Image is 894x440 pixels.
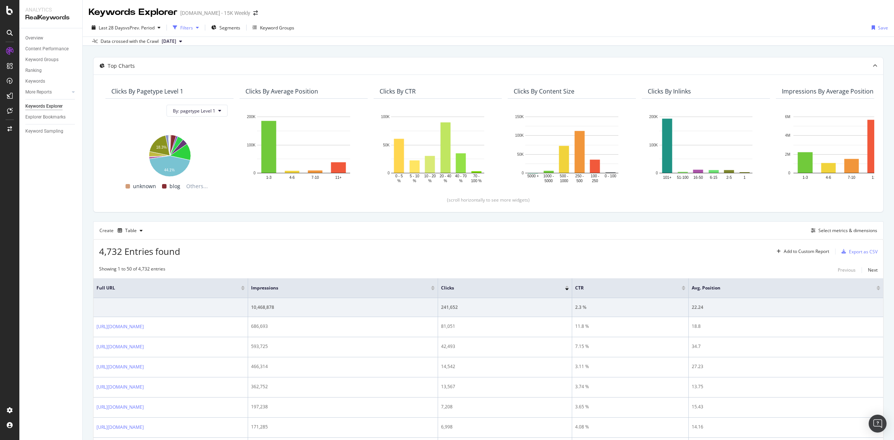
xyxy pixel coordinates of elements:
text: 0 [253,171,256,175]
text: 0 [656,171,658,175]
text: 0 - 100 [605,174,616,178]
div: Clicks By pagetype Level 1 [111,88,183,95]
text: 18.3% [156,145,167,149]
div: 14,542 [441,363,569,370]
button: Select metrics & dimensions [808,226,877,235]
div: 11.8 % [575,323,685,330]
div: 466,314 [251,363,435,370]
svg: A chart. [111,131,228,178]
div: 22.24 [692,304,880,311]
span: unknown [133,182,156,191]
span: CTR [575,285,670,291]
div: 81,051 [441,323,569,330]
div: 593,725 [251,343,435,350]
span: Segments [219,25,240,31]
div: Select metrics & dimensions [818,227,877,234]
a: [URL][DOMAIN_NAME] [96,403,144,411]
text: 7-10 [311,175,319,180]
div: A chart. [648,113,764,184]
text: 50K [517,152,524,156]
text: 10 - 20 [424,174,436,178]
span: By: pagetype Level 1 [173,108,215,114]
span: Clicks [441,285,554,291]
div: Table [125,228,137,233]
svg: A chart. [245,113,362,184]
text: % [444,179,447,183]
text: 150K [515,115,524,119]
text: 100 % [471,179,482,183]
div: 241,652 [441,304,569,311]
text: 51-100 [677,175,689,180]
div: 42,493 [441,343,569,350]
text: 101+ [663,175,672,180]
div: 171,285 [251,424,435,430]
a: Overview [25,34,77,42]
a: [URL][DOMAIN_NAME] [96,363,144,371]
text: 100K [247,143,256,147]
div: Next [868,267,878,273]
div: 3.65 % [575,403,685,410]
text: 1000 [560,179,568,183]
a: More Reports [25,88,70,96]
a: Explorer Bookmarks [25,113,77,121]
div: Keyword Groups [25,56,58,64]
div: A chart. [514,113,630,184]
button: Save [869,22,888,34]
text: 200K [649,115,658,119]
button: Export as CSV [838,246,878,257]
a: Ranking [25,67,77,75]
text: 40 - 70 [455,174,467,178]
a: Keyword Groups [25,56,77,64]
div: Save [878,25,888,31]
text: 5 - 10 [410,174,419,178]
div: Keyword Groups [260,25,294,31]
div: Clicks By Content Size [514,88,574,95]
a: [URL][DOMAIN_NAME] [96,343,144,351]
div: More Reports [25,88,52,96]
div: 7.15 % [575,343,685,350]
div: (scroll horizontally to see more widgets) [102,197,874,203]
text: 250 - [575,174,584,178]
span: Full URL [96,285,230,291]
text: 500 [576,179,583,183]
button: Table [115,225,146,237]
div: 6,998 [441,424,569,430]
text: 500 - [560,174,568,178]
div: 18.8 [692,323,880,330]
div: 13.75 [692,383,880,390]
div: Add to Custom Report [784,249,829,254]
text: 50K [383,143,390,147]
div: Filters [180,25,193,31]
div: 3.74 % [575,383,685,390]
div: 3.11 % [575,363,685,370]
span: Impressions [251,285,420,291]
div: Ranking [25,67,42,75]
button: Keyword Groups [250,22,297,34]
div: Content Performance [25,45,69,53]
text: 0 [387,171,390,175]
text: 44.1% [164,168,175,172]
div: 4.08 % [575,424,685,430]
text: 1-3 [802,175,808,180]
div: Create [99,225,146,237]
div: Clicks By Inlinks [648,88,691,95]
div: Export as CSV [849,249,878,255]
div: 13,567 [441,383,569,390]
div: Impressions By Average Position [782,88,874,95]
div: Clicks By CTR [380,88,416,95]
div: 7,208 [441,403,569,410]
div: 10,468,878 [251,304,435,311]
text: 0 [521,171,524,175]
div: Open Intercom Messenger [869,415,887,433]
text: 0 [788,171,790,175]
text: 0 - 5 [395,174,403,178]
div: 197,238 [251,403,435,410]
div: Top Charts [108,62,135,70]
div: Data crossed with the Crawl [101,38,159,45]
a: [URL][DOMAIN_NAME] [96,383,144,391]
button: Segments [208,22,243,34]
text: 4-6 [289,175,295,180]
div: 686,693 [251,323,435,330]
